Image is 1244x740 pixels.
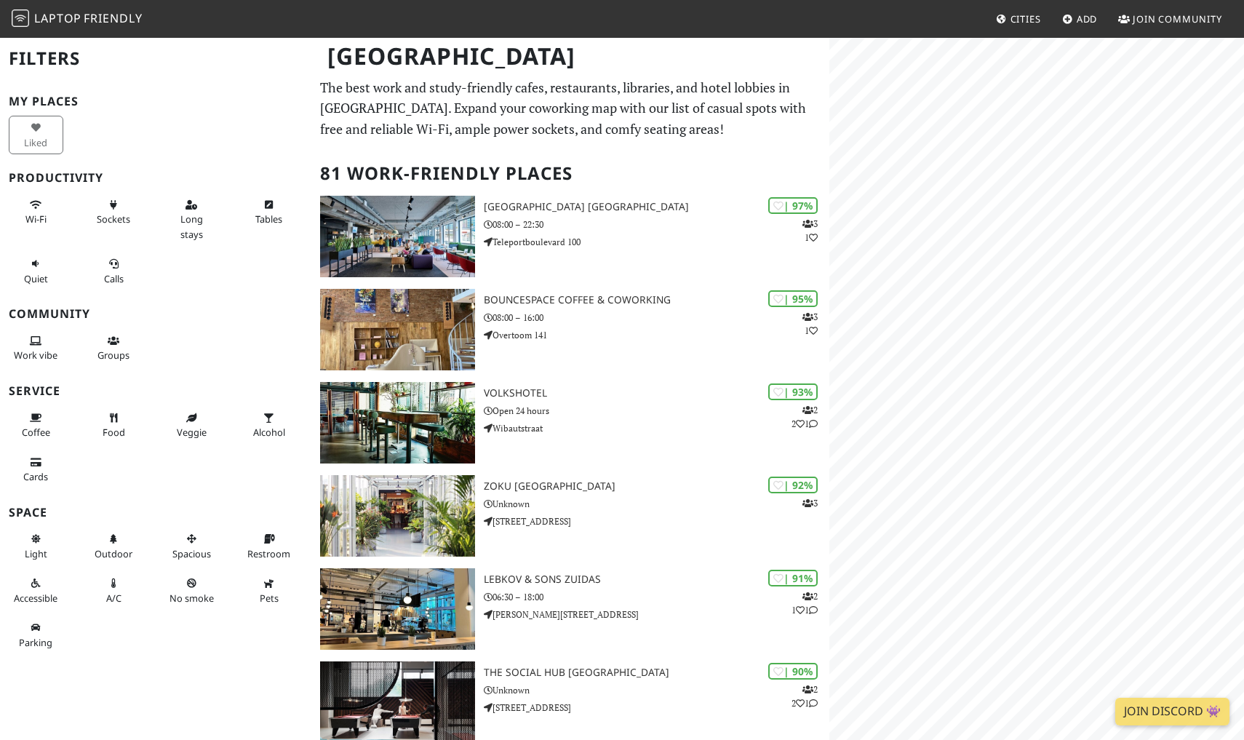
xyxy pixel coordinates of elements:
[484,218,829,231] p: 08:00 – 22:30
[1112,6,1228,32] a: Join Community
[484,328,829,342] p: Overtoom 141
[19,636,52,649] span: Parking
[22,426,50,439] span: Coffee
[9,406,63,445] button: Coffee
[316,36,827,76] h1: [GEOGRAPHIC_DATA]
[253,426,285,439] span: Alcohol
[320,382,476,464] img: Volkshotel
[95,547,132,560] span: Outdoor area
[311,568,830,650] a: Lebkov & Sons Zuidas | 91% 211 Lebkov & Sons Zuidas 06:30 – 18:00 [PERSON_NAME][STREET_ADDRESS]
[9,36,303,81] h2: Filters
[87,252,141,290] button: Calls
[14,349,57,362] span: People working
[14,592,57,605] span: Accessible
[9,329,63,367] button: Work vibe
[484,608,829,621] p: [PERSON_NAME][STREET_ADDRESS]
[484,683,829,697] p: Unknown
[106,592,121,605] span: Air conditioned
[768,570,818,586] div: | 91%
[9,171,303,185] h3: Productivity
[484,387,829,399] h3: Volkshotel
[242,406,297,445] button: Alcohol
[1115,698,1229,725] a: Join Discord 👾
[768,197,818,214] div: | 97%
[164,193,219,246] button: Long stays
[484,701,829,715] p: [STREET_ADDRESS]
[87,527,141,565] button: Outdoor
[23,470,48,483] span: Credit cards
[247,547,290,560] span: Restroom
[484,480,829,493] h3: Zoku [GEOGRAPHIC_DATA]
[9,527,63,565] button: Light
[484,590,829,604] p: 06:30 – 18:00
[9,571,63,610] button: Accessible
[9,384,303,398] h3: Service
[320,151,821,196] h2: 81 Work-Friendly Places
[484,311,829,325] p: 08:00 – 16:00
[792,683,818,710] p: 2 2 1
[792,403,818,431] p: 2 2 1
[1133,12,1222,25] span: Join Community
[164,571,219,610] button: No smoke
[484,573,829,586] h3: Lebkov & Sons Zuidas
[9,506,303,520] h3: Space
[768,663,818,680] div: | 90%
[260,592,279,605] span: Pet friendly
[103,426,125,439] span: Food
[180,212,203,240] span: Long stays
[320,289,476,370] img: BounceSpace Coffee & Coworking
[34,10,81,26] span: Laptop
[25,547,47,560] span: Natural light
[97,349,129,362] span: Group tables
[9,252,63,290] button: Quiet
[484,421,829,435] p: Wibautstraat
[9,193,63,231] button: Wi-Fi
[84,10,142,26] span: Friendly
[255,212,282,226] span: Work-friendly tables
[242,193,297,231] button: Tables
[87,406,141,445] button: Food
[792,589,818,617] p: 2 1 1
[484,514,829,528] p: [STREET_ADDRESS]
[768,477,818,493] div: | 92%
[9,95,303,108] h3: My Places
[990,6,1047,32] a: Cities
[1077,12,1098,25] span: Add
[484,294,829,306] h3: BounceSpace Coffee & Coworking
[1010,12,1041,25] span: Cities
[242,571,297,610] button: Pets
[320,475,476,557] img: Zoku Amsterdam
[311,196,830,277] a: Aristo Meeting Center Amsterdam | 97% 31 [GEOGRAPHIC_DATA] [GEOGRAPHIC_DATA] 08:00 – 22:30 Telepo...
[24,272,48,285] span: Quiet
[768,383,818,400] div: | 93%
[802,217,818,244] p: 3 1
[177,426,207,439] span: Veggie
[242,527,297,565] button: Restroom
[320,196,476,277] img: Aristo Meeting Center Amsterdam
[484,201,829,213] h3: [GEOGRAPHIC_DATA] [GEOGRAPHIC_DATA]
[164,527,219,565] button: Spacious
[25,212,47,226] span: Stable Wi-Fi
[87,571,141,610] button: A/C
[12,9,29,27] img: LaptopFriendly
[97,212,130,226] span: Power sockets
[9,616,63,654] button: Parking
[9,307,303,321] h3: Community
[768,290,818,307] div: | 95%
[802,496,818,510] p: 3
[1056,6,1104,32] a: Add
[9,450,63,489] button: Cards
[170,592,214,605] span: Smoke free
[311,289,830,370] a: BounceSpace Coffee & Coworking | 95% 31 BounceSpace Coffee & Coworking 08:00 – 16:00 Overtoom 141
[87,329,141,367] button: Groups
[484,497,829,511] p: Unknown
[484,404,829,418] p: Open 24 hours
[311,382,830,464] a: Volkshotel | 93% 221 Volkshotel Open 24 hours Wibautstraat
[164,406,219,445] button: Veggie
[172,547,211,560] span: Spacious
[320,77,821,140] p: The best work and study-friendly cafes, restaurants, libraries, and hotel lobbies in [GEOGRAPHIC_...
[311,475,830,557] a: Zoku Amsterdam | 92% 3 Zoku [GEOGRAPHIC_DATA] Unknown [STREET_ADDRESS]
[802,310,818,338] p: 3 1
[104,272,124,285] span: Video/audio calls
[87,193,141,231] button: Sockets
